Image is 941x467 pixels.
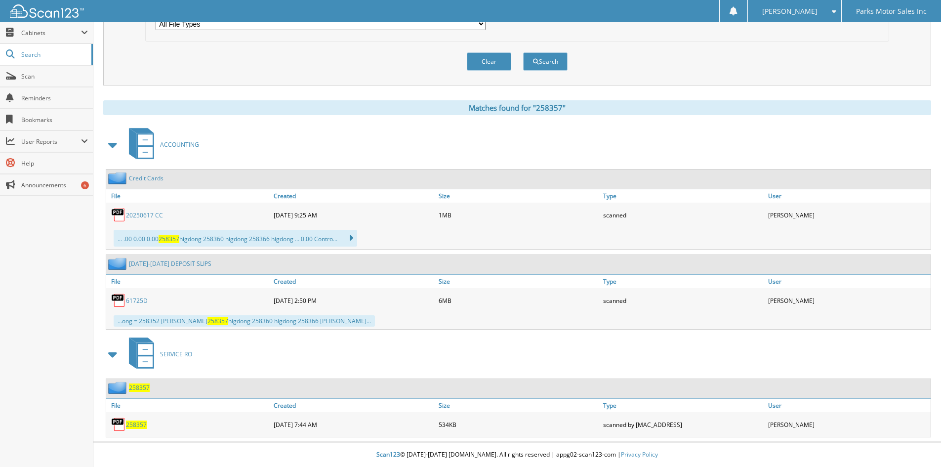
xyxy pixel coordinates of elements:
[103,100,931,115] div: Matches found for "258357"
[106,275,271,288] a: File
[601,205,766,225] div: scanned
[436,415,601,434] div: 534KB
[21,116,88,124] span: Bookmarks
[93,443,941,467] div: © [DATE]-[DATE] [DOMAIN_NAME]. All rights reserved | appg02-scan123-com |
[436,189,601,203] a: Size
[271,399,436,412] a: Created
[762,8,818,14] span: [PERSON_NAME]
[436,291,601,310] div: 6MB
[271,275,436,288] a: Created
[271,291,436,310] div: [DATE] 2:50 PM
[271,205,436,225] div: [DATE] 9:25 AM
[766,291,931,310] div: [PERSON_NAME]
[108,382,129,394] img: folder2.png
[129,259,211,268] a: [DATE]-[DATE] DEPOSIT SLIPS
[111,293,126,308] img: PDF.png
[106,399,271,412] a: File
[601,291,766,310] div: scanned
[436,205,601,225] div: 1MB
[601,415,766,434] div: scanned by [MAC_ADDRESS]
[766,205,931,225] div: [PERSON_NAME]
[271,189,436,203] a: Created
[766,275,931,288] a: User
[129,174,164,182] a: Credit Cards
[856,8,927,14] span: Parks Motor Sales Inc
[601,275,766,288] a: Type
[601,399,766,412] a: Type
[123,335,192,374] a: SERVICE RO
[766,399,931,412] a: User
[160,140,199,149] span: ACCOUNTING
[129,383,150,392] a: 258357
[106,189,271,203] a: File
[160,350,192,358] span: SERVICE RO
[10,4,84,18] img: scan123-logo-white.svg
[21,72,88,81] span: Scan
[523,52,568,71] button: Search
[126,297,148,305] a: 61725D
[21,29,81,37] span: Cabinets
[21,159,88,168] span: Help
[892,420,941,467] iframe: Chat Widget
[467,52,511,71] button: Clear
[21,137,81,146] span: User Reports
[207,317,228,325] span: 258357
[376,450,400,459] span: Scan123
[21,50,86,59] span: Search
[436,275,601,288] a: Size
[766,189,931,203] a: User
[114,230,357,247] div: ... .00 0.00 0.00 higdong 258360 higdong 258366 higdong ... 0.00 Contro...
[159,235,179,243] span: 258357
[111,208,126,222] img: PDF.png
[621,450,658,459] a: Privacy Policy
[111,417,126,432] img: PDF.png
[108,257,129,270] img: folder2.png
[21,181,88,189] span: Announcements
[126,211,163,219] a: 20250617 CC
[436,399,601,412] a: Size
[766,415,931,434] div: [PERSON_NAME]
[114,315,375,327] div: ...ong = 258352 [PERSON_NAME] higdong 258360 higdong 258366 [PERSON_NAME]...
[108,172,129,184] img: folder2.png
[123,125,199,164] a: ACCOUNTING
[126,421,147,429] a: 258357
[21,94,88,102] span: Reminders
[271,415,436,434] div: [DATE] 7:44 AM
[81,181,89,189] div: 6
[601,189,766,203] a: Type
